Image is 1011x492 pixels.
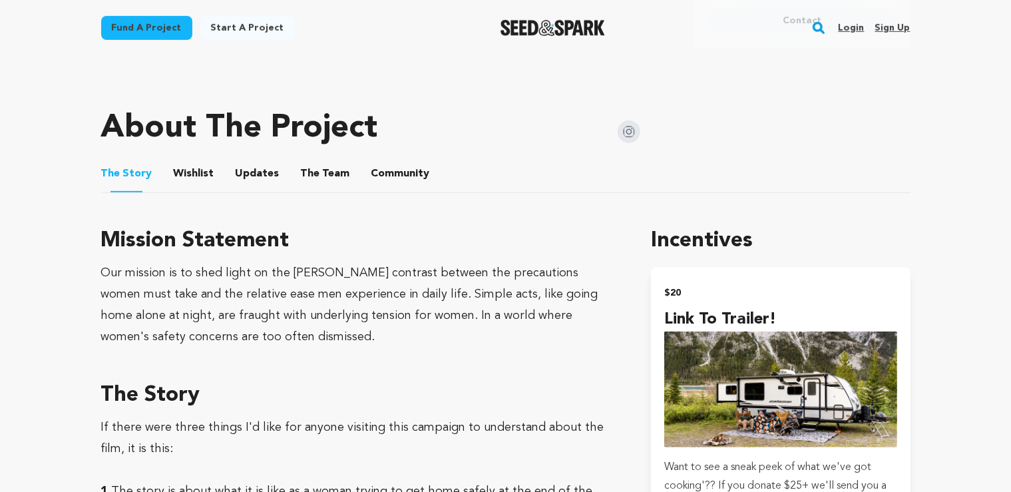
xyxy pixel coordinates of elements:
span: Story [101,166,152,182]
img: incentive [664,332,897,448]
h1: Incentives [651,225,910,257]
a: Seed&Spark Homepage [501,20,605,36]
h4: Link to Trailer! [664,308,897,332]
span: Wishlist [174,166,214,182]
img: Seed&Spark Logo Dark Mode [501,20,605,36]
h3: The Story [101,379,620,411]
h2: $20 [664,284,897,302]
p: If there were three things I'd like for anyone visiting this campaign to understand about the fil... [101,417,620,459]
span: Updates [236,166,280,182]
span: The [101,166,120,182]
span: Team [301,166,350,182]
span: Community [371,166,430,182]
span: The [301,166,320,182]
a: Sign up [875,17,910,39]
a: Login [838,17,864,39]
a: Start a project [200,16,295,40]
h3: Mission Statement [101,225,620,257]
img: Seed&Spark Instagram Icon [618,121,640,143]
a: Fund a project [101,16,192,40]
div: Our mission is to shed light on the [PERSON_NAME] contrast between the precautions women must tak... [101,262,620,348]
h1: About The Project [101,113,378,144]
